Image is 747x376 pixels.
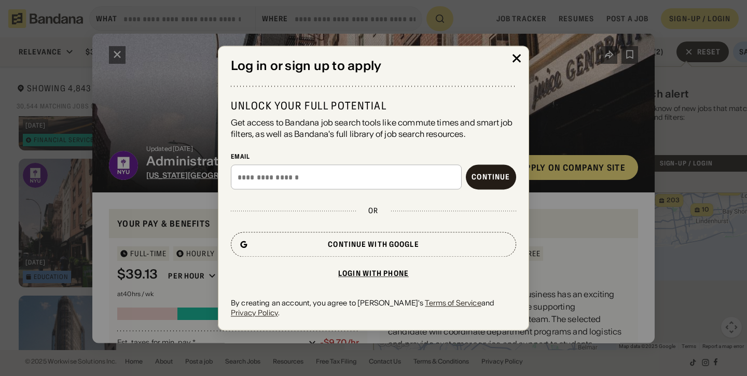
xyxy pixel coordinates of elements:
[231,59,516,74] div: Log in or sign up to apply
[231,99,516,113] div: Unlock your full potential
[338,270,409,277] div: Login with phone
[231,152,516,161] div: Email
[231,308,278,317] a: Privacy Policy
[472,174,510,181] div: Continue
[231,299,516,317] div: By creating an account, you agree to [PERSON_NAME]'s and .
[368,206,378,216] div: or
[425,299,481,308] a: Terms of Service
[231,117,516,140] div: Get access to Bandana job search tools like commute times and smart job filters, as well as Banda...
[328,241,419,248] div: Continue with Google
